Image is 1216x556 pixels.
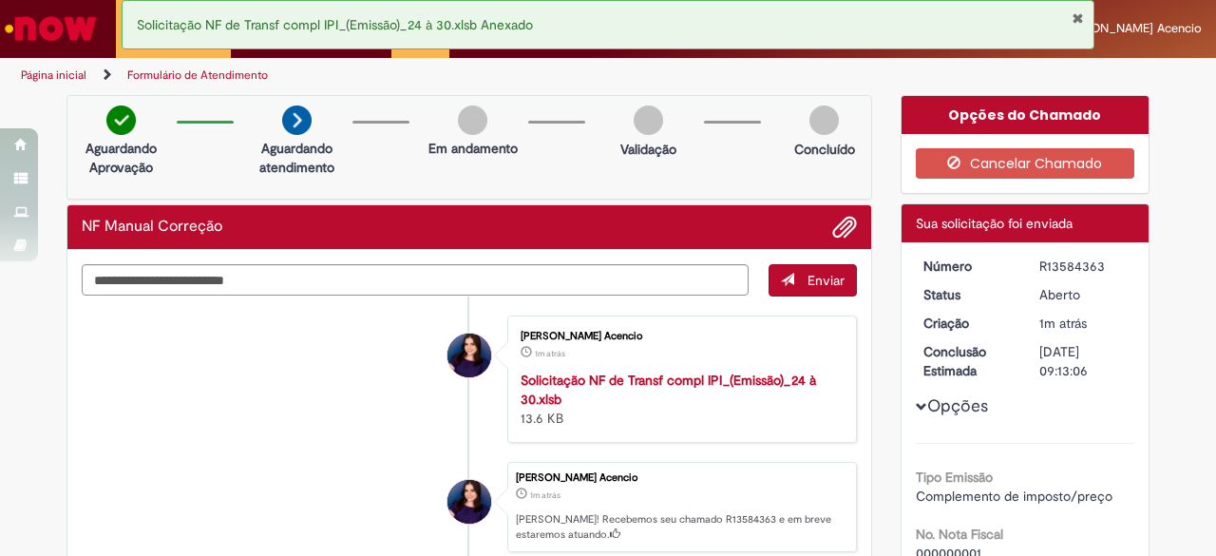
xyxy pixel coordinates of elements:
div: 01/10/2025 09:13:03 [1039,314,1128,333]
a: Formulário de Atendimento [127,67,268,83]
dt: Status [909,285,1026,304]
p: [PERSON_NAME]! Recebemos seu chamado R13584363 e em breve estaremos atuando. [516,512,846,542]
div: [PERSON_NAME] Acencio [521,331,837,342]
img: ServiceNow [2,10,100,48]
img: arrow-next.png [282,105,312,135]
div: [PERSON_NAME] Acencio [516,472,846,484]
span: Sua solicitação foi enviada [916,215,1073,232]
dt: Criação [909,314,1026,333]
div: R13584363 [1039,257,1128,276]
span: Solicitação NF de Transf compl IPI_(Emissão)_24 à 30.xlsb Anexado [137,16,533,33]
div: Opções do Chamado [902,96,1149,134]
b: No. Nota Fiscal [916,526,1003,543]
p: Validação [620,140,676,159]
div: Leticia Fortes Acencio [447,334,491,377]
span: Complemento de imposto/preço [916,488,1112,505]
p: Em andamento [428,139,518,158]
span: 1m atrás [1039,315,1087,332]
button: Enviar [769,264,857,297]
img: img-circle-grey.png [809,105,839,135]
b: Tipo Emissão [916,469,993,486]
span: 1m atrás [530,489,560,501]
button: Adicionar anexos [832,215,857,240]
dt: Conclusão Estimada [909,342,1026,380]
img: img-circle-grey.png [458,105,487,135]
time: 01/10/2025 09:13:03 [530,489,560,501]
p: Aguardando atendimento [251,139,343,177]
div: 13.6 KB [521,371,837,428]
span: 1m atrás [535,348,565,359]
button: Fechar Notificação [1072,10,1084,26]
time: 01/10/2025 09:13:03 [1039,315,1087,332]
p: Concluído [794,140,855,159]
li: Leticia Fortes Acencio [82,462,857,553]
div: Aberto [1039,285,1128,304]
time: 01/10/2025 09:12:35 [535,348,565,359]
a: Página inicial [21,67,86,83]
span: Enviar [807,272,845,289]
a: Solicitação NF de Transf compl IPI_(Emissão)_24 à 30.xlsb [521,372,816,408]
img: img-circle-grey.png [634,105,663,135]
textarea: Digite sua mensagem aqui... [82,264,749,296]
button: Cancelar Chamado [916,148,1135,179]
span: [PERSON_NAME] Acencio [1057,20,1202,36]
div: Leticia Fortes Acencio [447,480,491,524]
img: check-circle-green.png [106,105,136,135]
p: Aguardando Aprovação [75,139,167,177]
ul: Trilhas de página [14,58,796,93]
dt: Número [909,257,1026,276]
h2: NF Manual Correção Histórico de tíquete [82,219,222,236]
div: [DATE] 09:13:06 [1039,342,1128,380]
